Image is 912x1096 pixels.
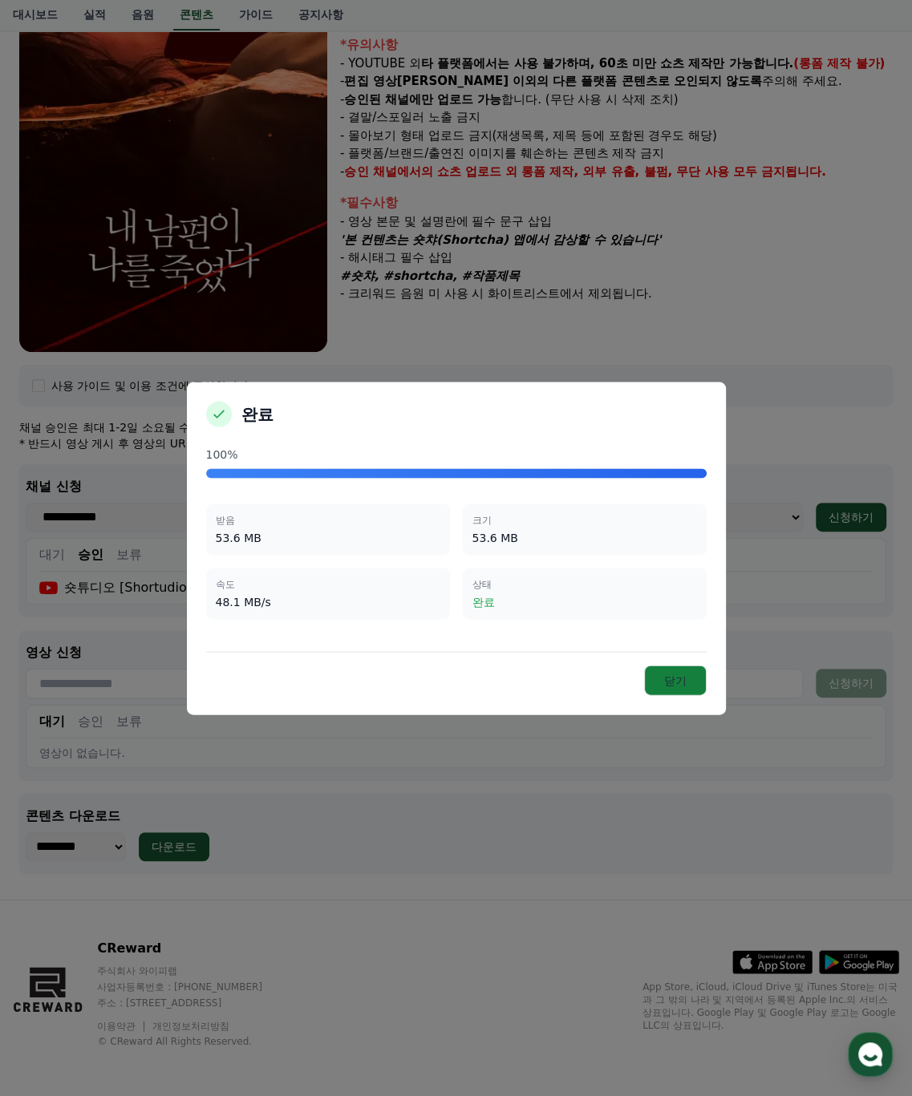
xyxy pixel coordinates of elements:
[106,508,207,548] a: 대화
[147,533,166,546] span: 대화
[241,402,274,425] h2: 완료
[216,513,440,526] div: 받음
[216,529,440,545] div: 53.6 MB
[5,508,106,548] a: 홈
[644,665,707,695] button: 닫기
[216,593,440,609] div: 48.1 MB/s
[206,446,238,462] span: 100%
[51,532,60,545] span: 홈
[207,508,308,548] a: 설정
[472,529,697,545] div: 53.6 MB
[248,532,267,545] span: 설정
[187,382,726,714] div: modal
[472,577,697,590] div: 상태
[216,577,440,590] div: 속도
[472,593,697,609] div: 완료
[472,513,697,526] div: 크기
